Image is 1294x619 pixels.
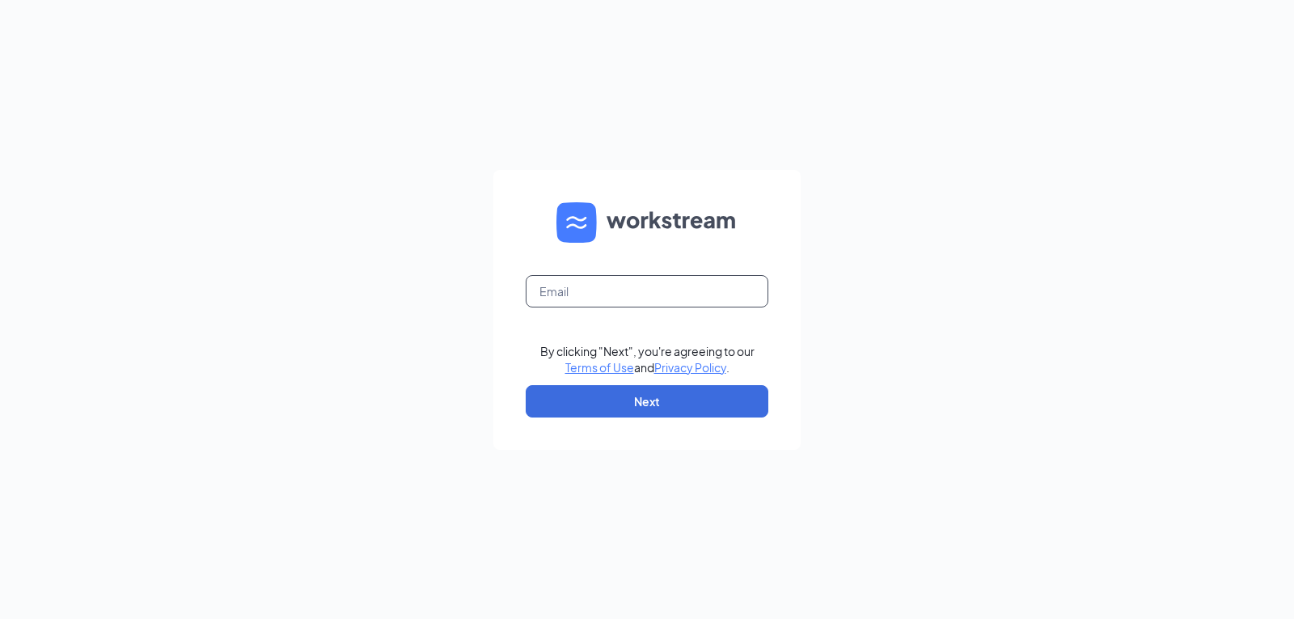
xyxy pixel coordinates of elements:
div: By clicking "Next", you're agreeing to our and . [540,343,755,375]
input: Email [526,275,768,307]
img: WS logo and Workstream text [556,202,738,243]
a: Privacy Policy [654,360,726,375]
button: Next [526,385,768,418]
a: Terms of Use [565,360,634,375]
